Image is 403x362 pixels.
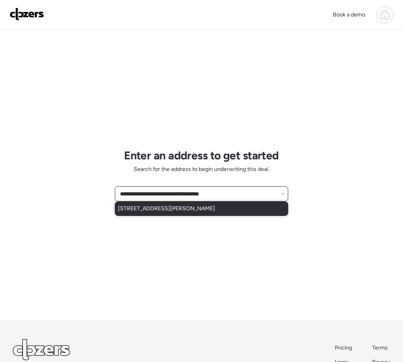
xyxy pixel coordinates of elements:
span: Terms [372,344,388,351]
h1: Enter an address to get started [124,148,279,162]
span: Book a demo [333,11,365,18]
a: Terms [372,344,390,352]
a: Pricing [335,344,353,352]
span: Pricing [335,344,352,351]
img: Logo [10,8,44,20]
span: Search for the address to begin underwriting this deal. [134,165,269,173]
img: Logo Light [13,339,70,360]
span: [STREET_ADDRESS][PERSON_NAME] [118,205,215,213]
